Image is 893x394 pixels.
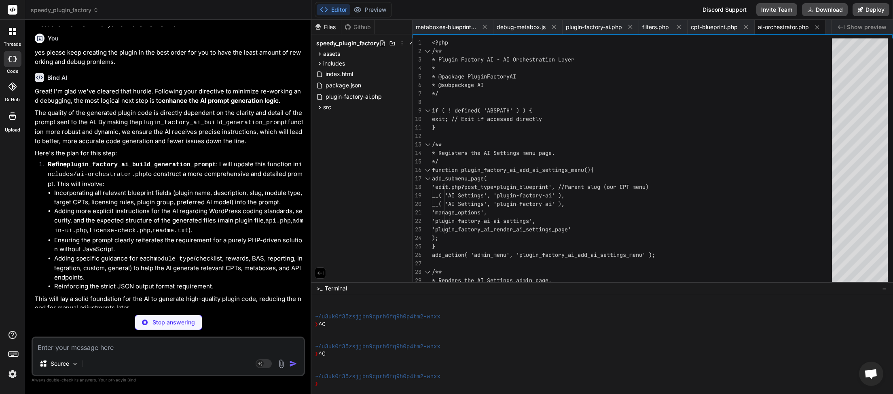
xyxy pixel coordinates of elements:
[315,343,440,350] span: ~/u3uk0f35zsjjbn9cprh6fq9h0p4tm2-wnxx
[422,166,433,174] div: Click to collapse the range.
[413,208,421,217] div: 21
[594,251,655,258] span: i_settings_menu' );
[5,96,20,103] label: GitHub
[315,321,319,328] span: ❯
[315,380,319,388] span: ❯
[35,108,303,146] p: The quality of the generated plugin code is directly dependent on the clarity and detail of the p...
[413,81,421,89] div: 6
[413,234,421,242] div: 24
[315,373,440,380] span: ~/u3uk0f35zsjjbn9cprh6fq9h0p4tm2-wnxx
[413,98,421,106] div: 8
[422,268,433,276] div: Click to collapse the range.
[432,209,487,216] span: 'manage_options',
[154,256,194,263] code: module_type
[139,119,288,126] code: plugin_factory_ai_build_generation_prompt
[413,217,421,225] div: 22
[758,23,809,31] span: ai-orchestrator.php
[317,4,350,15] button: Editor
[311,23,341,31] div: Files
[642,23,669,31] span: filters.php
[566,23,622,31] span: plugin-factory-ai.php
[54,207,303,236] li: Adding more explicit instructions for the AI regarding WordPress coding standards, security, and ...
[413,72,421,81] div: 5
[152,227,188,234] code: readme.txt
[89,227,150,234] code: license-check.php
[413,132,421,140] div: 12
[432,124,435,131] span: }
[413,183,421,191] div: 18
[6,367,19,381] img: settings
[54,282,303,291] li: Reinforcing the strict JSON output format requirement.
[341,23,375,31] div: Github
[413,251,421,259] div: 26
[802,3,848,16] button: Download
[48,160,216,168] strong: Refine
[413,115,421,123] div: 10
[432,217,535,225] span: 'plugin-factory-ai-ai-settings',
[7,68,18,75] label: code
[48,34,59,42] h6: You
[32,376,305,384] p: Always double-check its answers. Your in Bind
[432,166,590,174] span: function plugin_factory_ai_add_ai_settings_menu()
[325,80,362,90] span: package.json
[416,23,476,31] span: metaboxes-blueprint.php
[51,360,69,368] p: Source
[54,254,303,282] li: Adding specific guidance for each (checklist, rewards, BAS, reporting, integration, custom, gener...
[413,225,421,234] div: 23
[315,350,319,358] span: ❯
[432,73,516,80] span: * @package PluginFactoryAI
[847,23,887,31] span: Show preview
[4,41,21,48] label: threads
[350,4,390,15] button: Preview
[323,59,345,68] span: includes
[413,38,421,47] div: 1
[432,81,484,89] span: * @subpackage AI
[432,149,555,157] span: * Registers the AI Settings menu page.
[422,174,433,183] div: Click to collapse the range.
[413,268,421,276] div: 28
[413,166,421,174] div: 16
[432,175,487,182] span: add_submenu_page(
[413,200,421,208] div: 20
[316,284,322,292] span: >_
[432,39,448,46] span: <?php
[108,377,123,382] span: privacy
[319,350,326,358] span: ^C
[413,140,421,149] div: 13
[152,318,195,326] p: Stop answering
[422,140,433,149] div: Click to collapse the range.
[698,3,751,16] div: Discord Support
[413,149,421,157] div: 14
[590,166,594,174] span: {
[5,127,20,133] label: Upload
[432,115,542,123] span: exit; // Exit if accessed directly
[31,6,99,14] span: speedy_plugin_factory
[35,48,303,66] p: yes please keep creating the plugin in the best order for you to have the least amount of reworki...
[859,362,883,386] div: Open chat
[265,218,291,225] code: api.php
[413,64,421,72] div: 4
[325,92,383,102] span: plugin-factory-ai.php
[422,106,433,115] div: Click to collapse the range.
[565,183,649,191] span: Parent slug (our CPT menu)
[413,89,421,98] div: 7
[880,282,888,295] button: −
[432,226,568,233] span: 'plugin_factory_ai_render_ai_settings_page
[41,160,303,291] li: : I will update this function in to construct a more comprehensive and detailed prompt. This will...
[432,251,594,258] span: add_action( 'admin_menu', 'plugin_factory_ai_add_a
[319,321,326,328] span: ^C
[323,50,340,58] span: assets
[413,191,421,200] div: 19
[67,161,216,168] code: plugin_factory_ai_build_generation_prompt
[162,97,279,104] strong: enhance the AI prompt generation logic
[432,277,552,284] span: * Renders the AI Settings admin page.
[413,55,421,64] div: 3
[432,243,435,250] span: }
[54,189,303,207] li: Incorporating all relevant blueprint fields (plugin name, description, slug, module type, target ...
[289,360,297,368] img: icon
[432,107,532,114] span: if ( ! defined( 'ABSPATH' ) ) {
[277,359,286,369] img: attachment
[35,149,303,158] p: Here's the plan for this step:
[413,157,421,166] div: 15
[315,313,440,320] span: ~/u3uk0f35zsjjbn9cprh6fq9h0p4tm2-wnxx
